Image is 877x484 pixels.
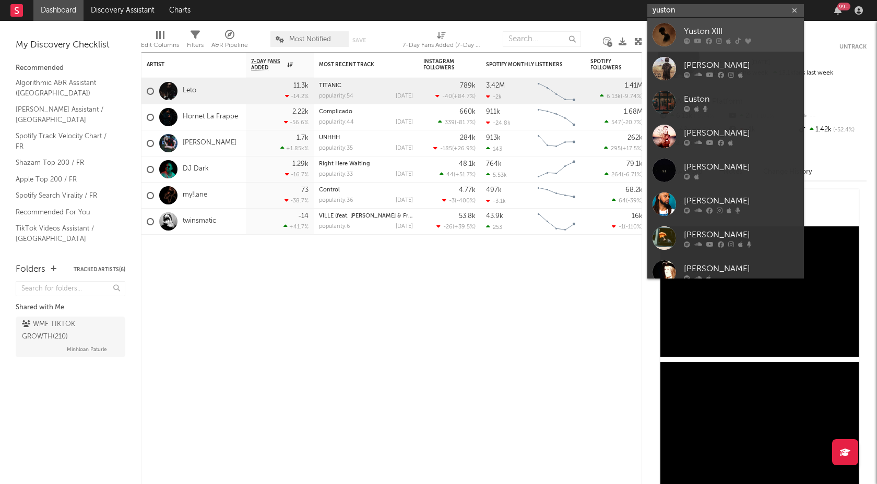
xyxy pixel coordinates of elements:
[319,83,413,89] div: TITANIC
[623,120,641,126] span: -20.7 %
[797,123,867,137] div: 1.42k
[611,172,622,178] span: 264
[442,94,452,100] span: -40
[647,255,804,289] a: [PERSON_NAME]
[627,135,643,141] div: 262k
[647,187,804,221] a: [PERSON_NAME]
[533,130,580,156] svg: Chart title
[319,213,413,219] div: VILLE (feat. Box & Frenetik)
[319,172,353,177] div: popularity: 33
[486,172,507,178] div: 5.53k
[141,39,179,52] div: Edit Columns
[319,62,397,68] div: Most Recent Track
[396,119,413,125] div: [DATE]
[16,301,125,314] div: Shared with Me
[456,198,474,204] span: -400 %
[211,39,248,52] div: A&R Pipeline
[319,83,341,89] a: TITANIC
[16,190,115,201] a: Spotify Search Virality / FR
[486,62,564,68] div: Spotify Monthly Listeners
[647,52,804,86] a: [PERSON_NAME]
[402,39,481,52] div: 7-Day Fans Added (7-Day Fans Added)
[440,146,452,152] span: -185
[622,146,641,152] span: +17.5 %
[396,146,413,151] div: [DATE]
[16,317,125,357] a: WMF TIKTOK GROWTH(210)Minhloan Paturle
[16,130,115,152] a: Spotify Track Velocity Chart / FR
[187,26,204,56] div: Filters
[16,77,115,99] a: Algorithmic A&R Assistant ([GEOGRAPHIC_DATA])
[396,198,413,203] div: [DATE]
[423,58,460,71] div: Instagram Followers
[319,146,353,151] div: popularity: 35
[16,62,125,75] div: Recommended
[684,93,799,105] div: Euston
[486,108,500,115] div: 911k
[611,146,621,152] span: 295
[285,197,309,204] div: -38.7 %
[16,174,115,185] a: Apple Top 200 / FR
[183,113,238,122] a: Hornet La Frappe
[460,82,476,89] div: 789k
[16,39,125,52] div: My Discovery Checklist
[442,197,476,204] div: ( )
[440,171,476,178] div: ( )
[684,195,799,207] div: [PERSON_NAME]
[626,161,643,167] div: 79.1k
[16,263,45,276] div: Folders
[183,191,207,200] a: my!lane
[839,42,867,52] button: Untrack
[459,213,476,220] div: 53.8k
[684,228,799,241] div: [PERSON_NAME]
[486,82,505,89] div: 3.42M
[183,217,216,226] a: twinsmatic
[433,145,476,152] div: ( )
[445,120,455,126] span: 339
[503,31,581,47] input: Search...
[612,197,643,204] div: ( )
[319,161,413,167] div: Right Here Waiting
[625,187,643,193] div: 68.2k
[319,109,413,115] div: Complicado
[438,119,476,126] div: ( )
[625,224,641,230] span: -110 %
[396,93,413,99] div: [DATE]
[16,104,115,125] a: [PERSON_NAME] Assistant / [GEOGRAPHIC_DATA]
[486,187,502,193] div: 497k
[285,171,309,178] div: -16.7 %
[319,119,354,125] div: popularity: 44
[319,161,370,167] a: Right Here Waiting
[319,93,353,99] div: popularity: 54
[684,262,799,275] div: [PERSON_NAME]
[797,110,867,123] div: --
[67,343,107,356] span: Minhloan Paturle
[454,146,474,152] span: +26.9 %
[486,224,502,231] div: 253
[436,223,476,230] div: ( )
[74,267,125,272] button: Tracked Artists(6)
[289,36,331,43] span: Most Notified
[486,213,503,220] div: 43.9k
[284,119,309,126] div: -56.6 %
[319,198,353,203] div: popularity: 36
[486,119,511,126] div: -24.8k
[622,94,641,100] span: -9.74 %
[625,82,643,89] div: 1.41M
[455,172,474,178] span: +51.7 %
[619,224,624,230] span: -1
[454,224,474,230] span: +39.5 %
[402,26,481,56] div: 7-Day Fans Added (7-Day Fans Added)
[460,135,476,141] div: 284k
[319,109,352,115] a: Complicado
[647,221,804,255] a: [PERSON_NAME]
[283,223,309,230] div: +41.7 %
[183,165,209,174] a: DJ Dark
[319,213,426,219] a: VILLE (feat. [PERSON_NAME] & Frenetik)
[187,39,204,52] div: Filters
[141,26,179,56] div: Edit Columns
[832,127,855,133] span: -52.4 %
[647,86,804,119] a: Euston
[684,127,799,139] div: [PERSON_NAME]
[319,187,340,193] a: Control
[319,135,413,141] div: UNHHH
